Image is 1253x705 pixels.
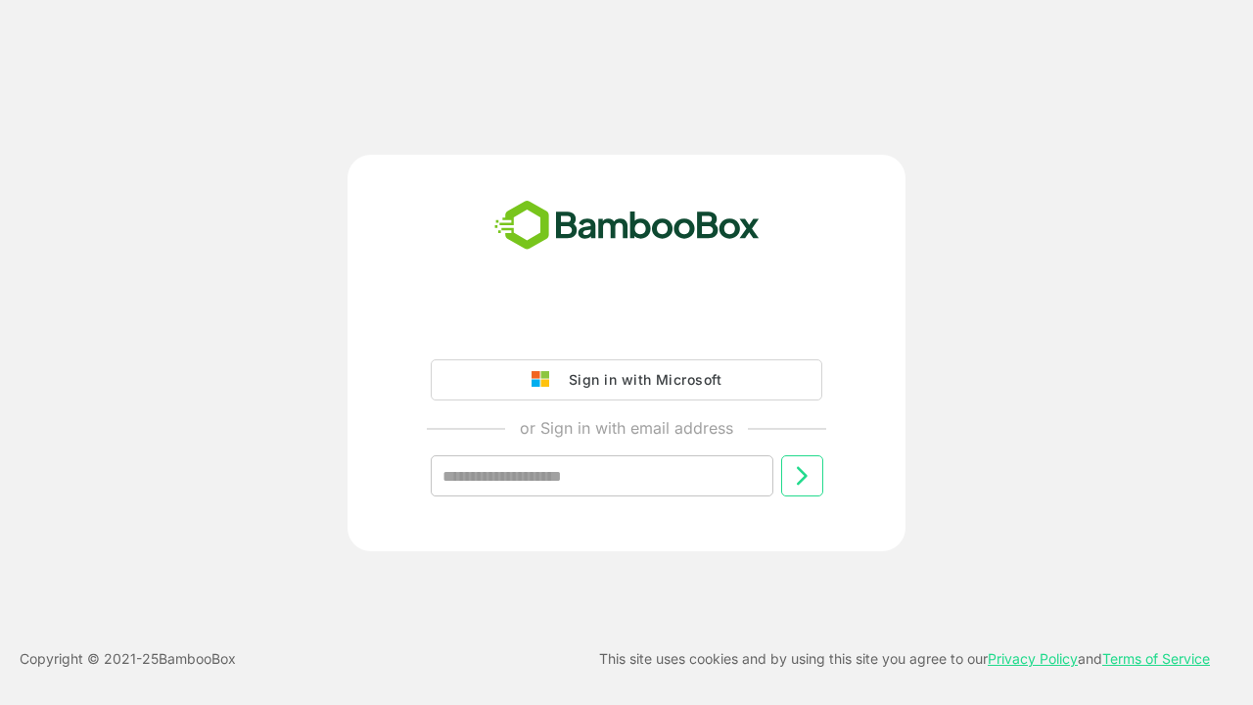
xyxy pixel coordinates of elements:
div: Sign in with Microsoft [559,367,721,393]
p: Copyright © 2021- 25 BambooBox [20,647,236,671]
img: bamboobox [484,194,770,258]
img: google [532,371,559,389]
button: Sign in with Microsoft [431,359,822,400]
p: This site uses cookies and by using this site you agree to our and [599,647,1210,671]
a: Terms of Service [1102,650,1210,667]
p: or Sign in with email address [520,416,733,440]
a: Privacy Policy [988,650,1078,667]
